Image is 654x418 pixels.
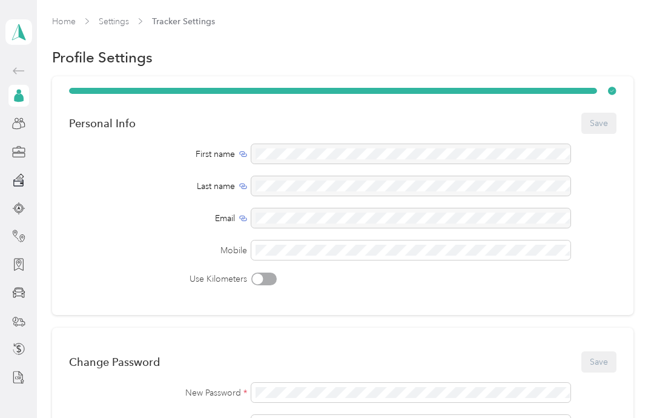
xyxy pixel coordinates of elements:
[52,51,153,64] h1: Profile Settings
[69,386,247,399] label: New Password
[69,244,247,257] label: Mobile
[69,273,247,285] label: Use Kilometers
[196,148,235,161] span: First name
[69,356,160,368] div: Change Password
[586,350,654,418] iframe: Everlance-gr Chat Button Frame
[152,15,215,28] span: Tracker Settings
[99,16,129,27] a: Settings
[215,212,235,225] span: Email
[52,16,76,27] a: Home
[69,117,136,130] div: Personal Info
[197,180,235,193] span: Last name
